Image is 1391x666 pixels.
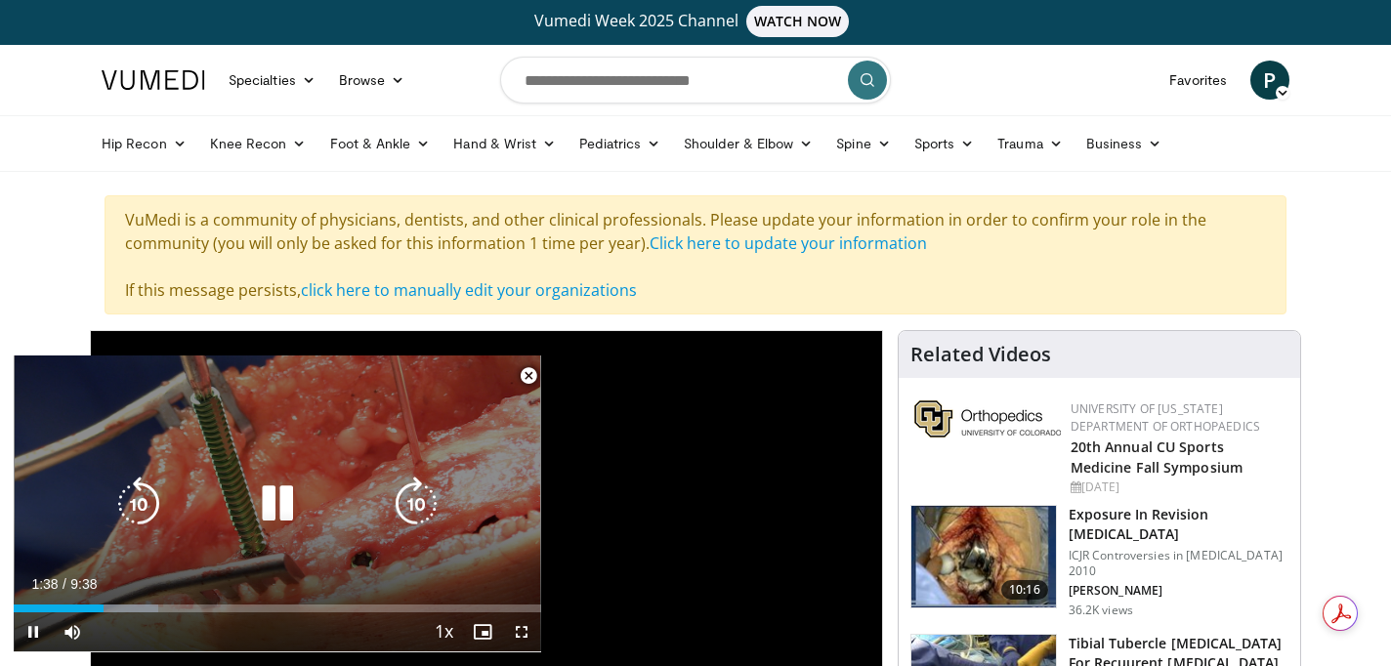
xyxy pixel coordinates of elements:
video-js: Video Player [14,355,541,652]
a: University of [US_STATE] Department of Orthopaedics [1071,400,1260,435]
a: Hip Recon [90,124,198,163]
img: VuMedi Logo [102,70,205,90]
span: 10:16 [1001,580,1048,600]
a: click here to manually edit your organizations [301,279,637,301]
div: VuMedi is a community of physicians, dentists, and other clinical professionals. Please update yo... [105,195,1286,314]
button: Fullscreen [502,612,541,651]
span: 9:38 [70,576,97,592]
img: 355603a8-37da-49b6-856f-e00d7e9307d3.png.150x105_q85_autocrop_double_scale_upscale_version-0.2.png [914,400,1061,437]
a: Shoulder & Elbow [672,124,824,163]
a: 20th Annual CU Sports Medicine Fall Symposium [1071,437,1243,477]
p: 36.2K views [1069,603,1133,618]
a: Hand & Wrist [442,124,568,163]
input: Search topics, interventions [500,57,891,104]
button: Playback Rate [424,612,463,651]
button: Pause [14,612,53,651]
a: Trauma [986,124,1075,163]
a: Foot & Ankle [318,124,443,163]
button: Enable picture-in-picture mode [463,612,502,651]
a: Business [1075,124,1174,163]
a: Vumedi Week 2025 ChannelWATCH NOW [105,6,1286,37]
h4: Related Videos [910,343,1051,366]
a: Favorites [1158,61,1239,100]
a: Knee Recon [198,124,318,163]
p: ICJR Controversies in [MEDICAL_DATA] 2010 [1069,548,1288,579]
h3: Exposure In Revision [MEDICAL_DATA] [1069,505,1288,544]
img: Screen_shot_2010-09-03_at_2.11.03_PM_2.png.150x105_q85_crop-smart_upscale.jpg [911,506,1056,607]
a: Specialties [217,61,327,100]
a: Pediatrics [568,124,672,163]
a: Click here to update your information [650,232,927,254]
a: 10:16 Exposure In Revision [MEDICAL_DATA] ICJR Controversies in [MEDICAL_DATA] 2010 [PERSON_NAME]... [910,505,1288,618]
a: P [1250,61,1289,100]
button: Close [509,355,548,396]
button: Mute [53,612,92,651]
span: 1:38 [31,576,58,592]
div: Progress Bar [14,604,541,612]
a: Spine [824,124,902,163]
span: WATCH NOW [746,6,850,37]
a: Browse [327,61,417,100]
span: / [63,576,66,592]
div: [DATE] [1071,479,1285,496]
a: Sports [903,124,987,163]
p: [PERSON_NAME] [1069,583,1288,599]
